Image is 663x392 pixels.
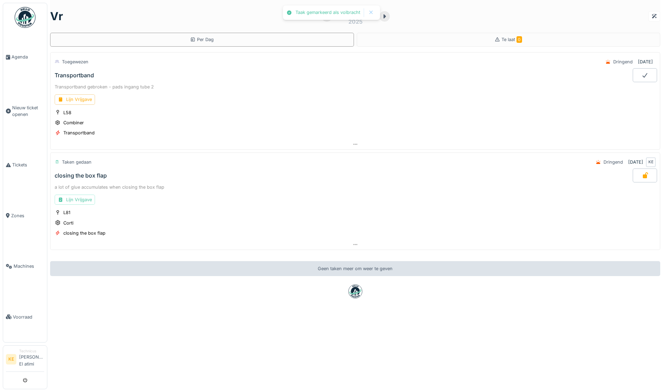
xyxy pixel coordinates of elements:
[3,140,47,190] a: Tickets
[646,157,656,167] div: KE
[3,82,47,140] a: Nieuw ticket openen
[11,54,44,60] span: Agenda
[638,58,653,65] div: [DATE]
[63,209,70,216] div: L81
[63,220,73,226] div: Corti
[62,159,92,165] div: Taken gedaan
[62,58,88,65] div: Toegewezen
[628,159,643,165] div: [DATE]
[63,130,95,136] div: Transportband
[19,348,44,370] li: [PERSON_NAME] El atimi
[348,17,363,26] div: 2025
[295,10,360,16] div: Taak gemarkeerd als volbracht
[55,172,107,179] div: closing the box flap
[6,348,44,372] a: KE Technicus[PERSON_NAME] El atimi
[12,104,44,118] span: Nieuw ticket openen
[50,261,660,276] div: Geen taken meer om weer te geven
[12,162,44,168] span: Tickets
[6,354,16,364] li: KE
[55,184,656,190] div: a lot of glue accumulates when closing the box flap
[502,37,522,42] span: Te laat
[11,212,44,219] span: Zones
[348,284,362,298] img: badge-BVDL4wpA.svg
[603,159,623,165] div: Dringend
[3,190,47,241] a: Zones
[3,292,47,342] a: Voorraad
[19,348,44,354] div: Technicus
[15,7,35,28] img: Badge_color-CXgf-gQk.svg
[63,119,84,126] div: Combiner
[13,314,44,320] span: Voorraad
[55,94,95,104] div: Lijn Vrijgave
[63,230,105,236] div: closing the box flap
[613,58,633,65] div: Dringend
[50,10,63,23] h1: vr
[55,72,94,79] div: Transportband
[55,195,95,205] div: Lijn Vrijgave
[190,36,214,43] div: Per Dag
[55,84,656,90] div: Transportband gebroken - pads ingang tube 2
[3,241,47,291] a: Machines
[3,32,47,82] a: Agenda
[516,36,522,43] span: 0
[63,109,71,116] div: L58
[14,263,44,269] span: Machines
